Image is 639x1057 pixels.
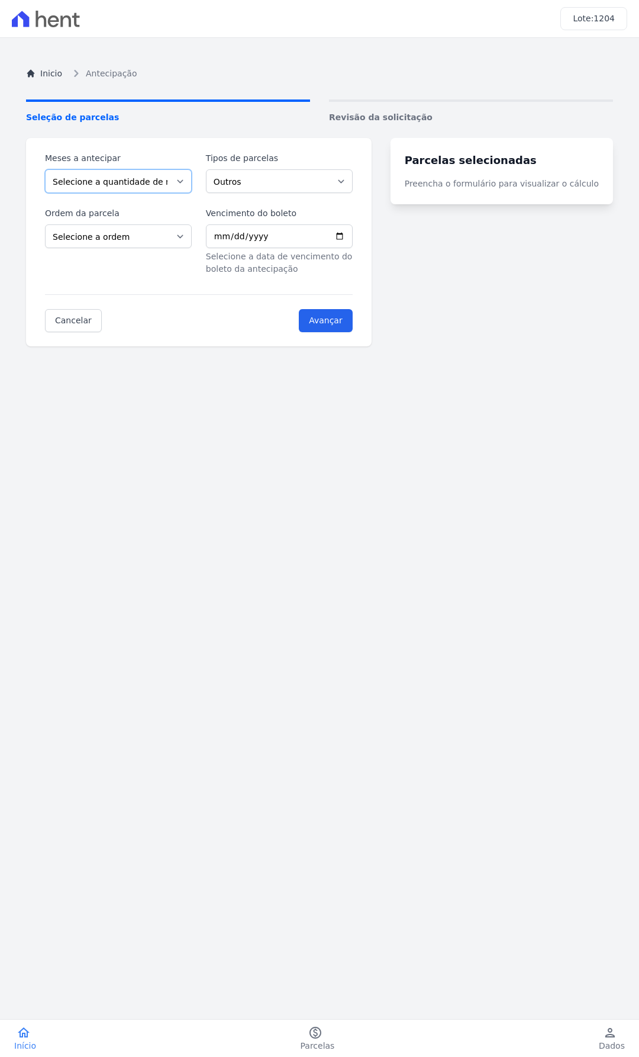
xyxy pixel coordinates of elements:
[405,178,599,190] p: Preencha o formulário para visualizar o cálculo
[14,1040,36,1052] span: Início
[286,1026,349,1052] a: paidParcelas
[405,152,599,168] h3: Parcelas selecionadas
[593,14,615,23] span: 1204
[26,68,62,80] a: Inicio
[206,250,353,275] p: Selecione a data de vencimento do boleto da antecipação
[45,309,102,332] a: Cancelar
[599,1040,625,1052] span: Dados
[299,309,353,332] input: Avançar
[573,12,615,25] h3: Lote:
[26,111,310,124] span: Seleção de parcelas
[603,1026,617,1040] i: person
[45,152,192,165] label: Meses a antecipar
[86,68,137,80] span: Antecipação
[26,99,613,124] nav: Progress
[585,1026,639,1052] a: personDados
[206,207,353,220] label: Vencimento do boleto
[17,1026,31,1040] i: home
[26,66,613,81] nav: Breadcrumb
[301,1040,335,1052] span: Parcelas
[329,111,613,124] span: Revisão da solicitação
[308,1026,322,1040] i: paid
[206,152,353,165] label: Tipos de parcelas
[45,207,192,220] label: Ordem da parcela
